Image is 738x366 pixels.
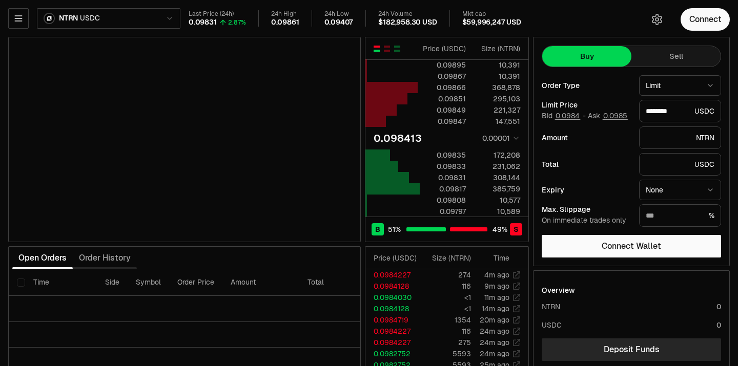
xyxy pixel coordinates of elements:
time: 20m ago [480,315,509,325]
button: 0.0985 [602,112,628,120]
time: 24m ago [480,338,509,347]
th: Side [97,269,128,296]
div: 0.09407 [324,18,354,27]
th: Order Price [169,269,222,296]
td: 0.0984128 [365,303,421,314]
div: $182,958.30 USD [378,18,437,27]
div: 147,551 [475,116,520,126]
button: Buy [542,46,631,67]
button: Sell [631,46,721,67]
time: 4m ago [484,270,509,279]
div: Price ( USDC ) [420,44,466,54]
div: 10,391 [475,60,520,70]
div: Limit Price [542,101,631,109]
th: Amount [222,269,299,296]
button: Open Orders [12,248,73,268]
div: 10,577 [475,195,520,205]
div: 24h High [271,10,299,18]
div: 0.09867 [420,71,466,81]
div: Max. Slippage [542,206,631,213]
td: 0.0984128 [365,281,421,292]
div: Total [542,161,631,168]
button: Show Buy Orders Only [393,45,401,53]
td: 0.0982752 [365,348,421,359]
span: 49 % [493,224,507,234]
div: NTRN [542,302,560,312]
td: 0.0984030 [365,292,421,303]
a: Deposit Funds [542,338,721,361]
div: Overview [542,285,575,295]
div: Size ( NTRN ) [475,44,520,54]
div: Time [480,253,509,263]
div: 0.09835 [420,150,466,160]
div: 0.09847 [420,116,466,126]
iframe: Financial Chart [9,37,360,242]
div: Last Price (24h) [189,10,246,18]
img: NTRN Logo [45,14,54,23]
button: 0.0984 [555,112,581,120]
td: 116 [421,281,471,292]
div: 0.09849 [420,105,466,115]
span: Ask [588,112,628,121]
button: Connect [681,8,730,31]
div: 172,208 [475,150,520,160]
div: Order Type [542,82,631,89]
span: NTRN [59,14,78,23]
div: 0.09851 [420,94,466,104]
span: S [514,224,519,234]
time: 24m ago [480,327,509,336]
td: 0.0984227 [365,337,421,348]
div: 0.09831 [420,173,466,183]
div: 0 [716,302,721,312]
div: 0 [716,320,721,330]
div: 0.098413 [374,131,422,145]
div: 0.09866 [420,82,466,93]
div: On immediate trades only [542,216,631,225]
div: 0.09797 [420,206,466,217]
div: USDC [639,100,721,122]
div: Amount [542,134,631,141]
div: 0.09861 [271,18,299,27]
div: Mkt cap [462,10,521,18]
div: 221,327 [475,105,520,115]
div: 0.09808 [420,195,466,205]
div: Expiry [542,186,631,193]
td: 275 [421,337,471,348]
button: Select all [17,278,25,287]
div: 0.09817 [420,184,466,194]
div: 231,062 [475,161,520,171]
div: 0.09831 [189,18,217,27]
div: 385,759 [475,184,520,194]
td: 0.0984227 [365,269,421,281]
div: Price ( USDC ) [374,253,420,263]
time: 24m ago [480,349,509,358]
th: Symbol [128,269,169,296]
div: 308,144 [475,173,520,183]
div: % [639,204,721,227]
div: 295,103 [475,94,520,104]
div: USDC [542,320,562,330]
button: Order History [73,248,137,268]
time: 11m ago [484,293,509,302]
td: 1354 [421,314,471,326]
button: Show Sell Orders Only [383,45,391,53]
div: Size ( NTRN ) [429,253,471,263]
div: NTRN [639,126,721,149]
td: 0.0984227 [365,326,421,337]
td: 0.0984719 [365,314,421,326]
td: <1 [421,292,471,303]
td: 116 [421,326,471,337]
div: USDC [639,153,721,176]
td: <1 [421,303,471,314]
div: 368,878 [475,82,520,93]
div: 24h Volume [378,10,437,18]
div: 10,589 [475,206,520,217]
span: Bid - [542,112,586,121]
div: 10,391 [475,71,520,81]
button: None [639,180,721,200]
td: 274 [421,269,471,281]
th: Total [299,269,376,296]
button: 0.00001 [479,132,520,144]
button: Show Buy and Sell Orders [373,45,381,53]
div: 24h Low [324,10,354,18]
